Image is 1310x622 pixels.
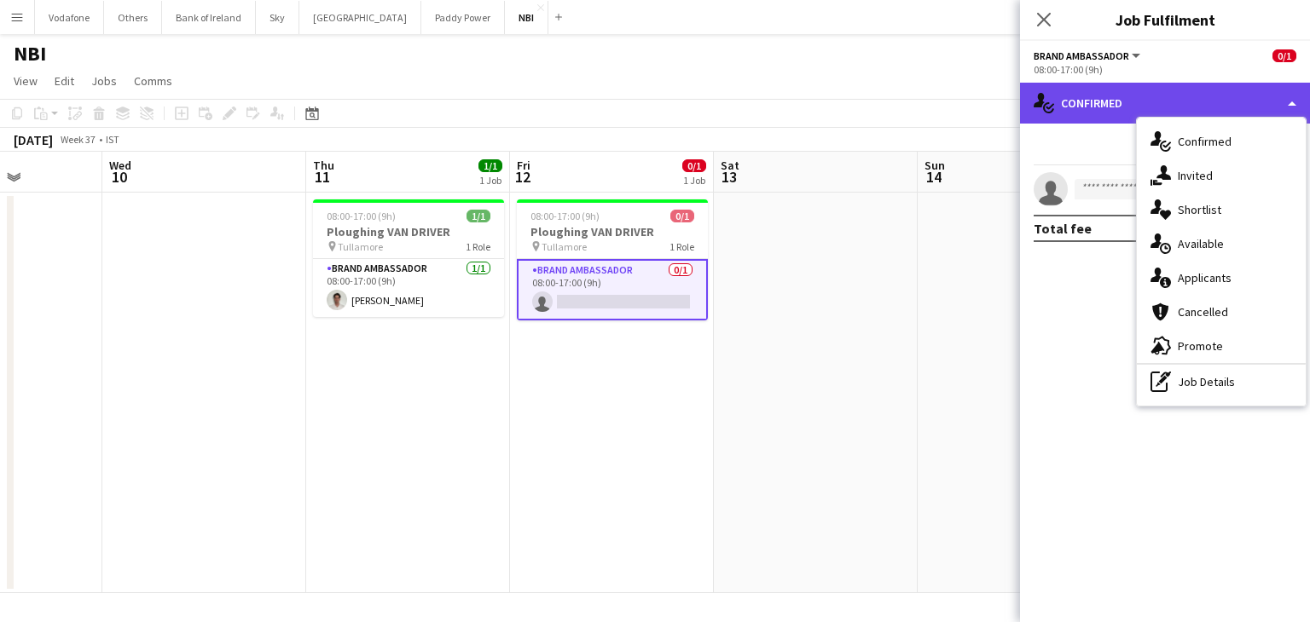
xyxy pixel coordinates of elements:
div: [DATE] [14,131,53,148]
div: Job Details [1137,365,1306,399]
div: Invited [1137,158,1306,193]
div: Promote [1137,329,1306,363]
a: Edit [48,70,81,92]
div: 08:00-17:00 (9h) [1034,63,1296,76]
span: 0/1 [670,210,694,222]
span: 0/1 [1272,49,1296,62]
div: Available [1137,227,1306,261]
button: Vodafone [35,1,104,34]
span: Brand Ambassador [1034,49,1129,62]
span: Sun [925,158,945,173]
span: 10 [107,167,131,187]
h1: NBI [14,41,46,66]
button: Paddy Power [421,1,505,34]
span: Sat [721,158,739,173]
span: Comms [134,73,172,89]
a: View [7,70,44,92]
span: 13 [718,167,739,187]
h3: Ploughing VAN DRIVER [313,224,504,239]
span: 1 Role [466,240,490,253]
span: Thu [313,158,334,173]
button: Bank of Ireland [162,1,256,34]
app-card-role: Brand Ambassador0/108:00-17:00 (9h) [517,259,708,320]
button: Sky [256,1,299,34]
app-job-card: 08:00-17:00 (9h)0/1Ploughing VAN DRIVER Tullamore1 RoleBrand Ambassador0/108:00-17:00 (9h) [517,199,708,320]
span: 1/1 [478,159,502,172]
span: Wed [109,158,131,173]
button: Brand Ambassador [1034,49,1143,62]
span: Tullamore [542,240,587,253]
h3: Ploughing VAN DRIVER [517,224,708,239]
div: Shortlist [1137,193,1306,227]
div: Total fee [1034,220,1092,237]
a: Comms [127,70,179,92]
button: Others [104,1,162,34]
app-card-role: Brand Ambassador1/108:00-17:00 (9h)[PERSON_NAME] [313,259,504,317]
button: NBI [505,1,548,34]
div: Confirmed [1137,124,1306,158]
span: 12 [514,167,530,187]
div: Cancelled [1137,295,1306,329]
span: 14 [922,167,945,187]
span: View [14,73,38,89]
button: [GEOGRAPHIC_DATA] [299,1,421,34]
span: Jobs [91,73,117,89]
span: 08:00-17:00 (9h) [530,210,600,222]
div: 1 Job [683,174,705,187]
span: 11 [310,167,334,187]
span: Fri [517,158,530,173]
span: 08:00-17:00 (9h) [327,210,396,222]
span: Tullamore [338,240,383,253]
app-job-card: 08:00-17:00 (9h)1/1Ploughing VAN DRIVER Tullamore1 RoleBrand Ambassador1/108:00-17:00 (9h)[PERSON... [313,199,504,317]
span: Edit [55,73,74,89]
div: IST [106,133,119,146]
span: 0/1 [682,159,706,172]
div: 1 Job [479,174,501,187]
span: 1 Role [669,240,694,253]
div: Applicants [1137,261,1306,295]
a: Jobs [84,70,124,92]
div: Confirmed [1020,83,1310,124]
span: 1/1 [467,210,490,222]
span: Week 37 [56,133,99,146]
h3: Job Fulfilment [1020,9,1310,31]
